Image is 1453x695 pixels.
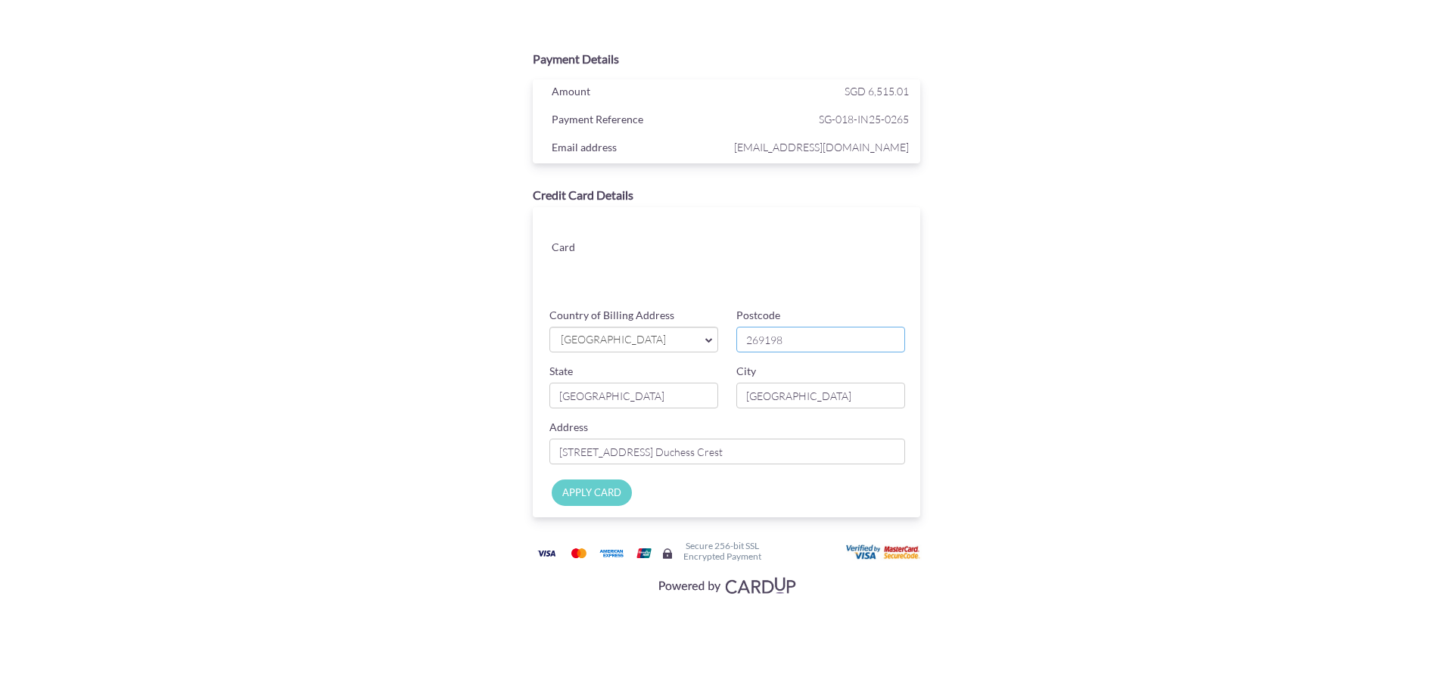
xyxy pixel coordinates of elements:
span: SG-018-IN25-0265 [730,110,909,129]
img: Visa, Mastercard [651,571,802,599]
img: American Express [596,544,627,563]
span: [EMAIL_ADDRESS][DOMAIN_NAME] [730,138,909,157]
img: Visa [531,544,562,563]
img: Secure lock [661,548,674,560]
label: State [549,364,573,379]
label: Postcode [736,308,780,323]
img: User card [846,545,922,561]
iframe: Secure card expiration date input frame [647,256,776,283]
img: Union Pay [629,544,659,563]
div: Email address [540,138,730,160]
div: Payment Reference [540,110,730,132]
iframe: Secure card security code input frame [777,256,906,283]
iframe: Secure card number input frame [647,222,907,250]
div: Payment Details [533,51,920,68]
a: [GEOGRAPHIC_DATA] [549,327,718,352]
span: SGD 6,515.01 [845,85,909,98]
img: Mastercard [564,544,594,563]
label: Address [549,420,588,435]
span: [GEOGRAPHIC_DATA] [559,332,693,348]
div: Amount [540,82,730,104]
div: Credit Card Details [533,187,920,204]
label: City [736,364,756,379]
div: Card [540,237,635,260]
label: Country of Billing Address [549,308,674,323]
input: APPLY CARD [552,479,632,506]
h6: Secure 256-bit SSL Encrypted Payment [683,541,761,560]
